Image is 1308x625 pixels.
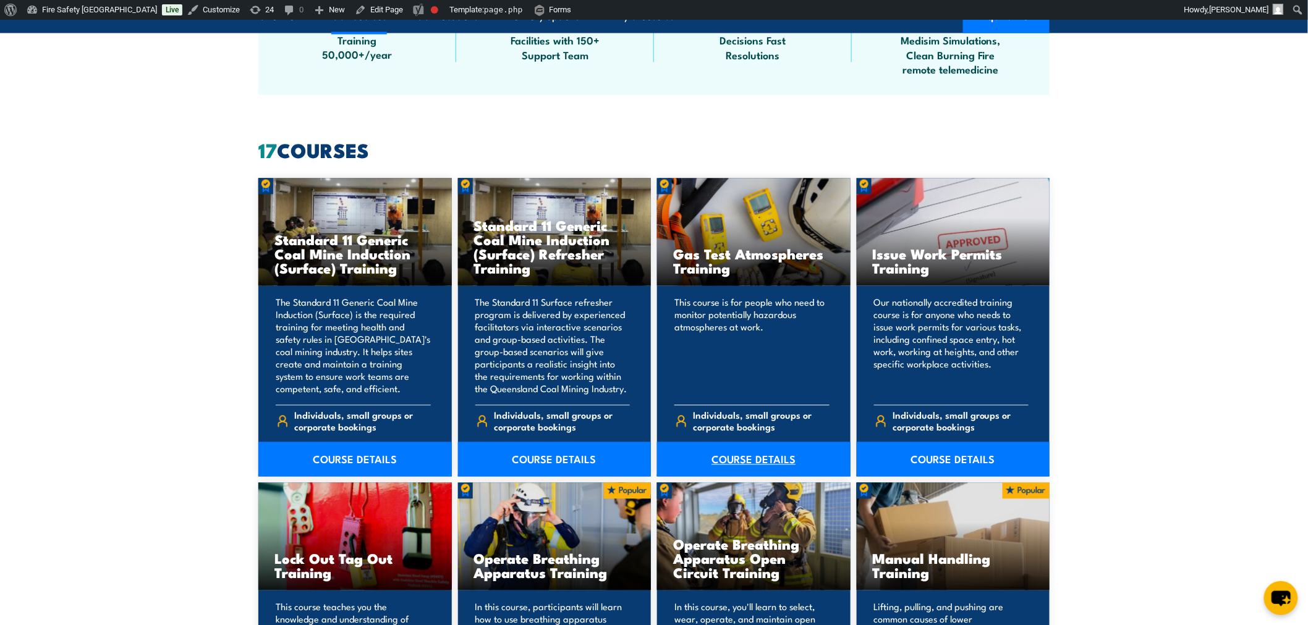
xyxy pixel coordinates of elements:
[694,409,830,433] span: Individuals, small groups or corporate bookings
[893,409,1029,433] span: Individuals, small groups or corporate bookings
[697,19,809,62] span: Fast Response Fast Decisions Fast Resolutions
[258,442,452,477] a: COURSE DETAILS
[162,4,182,15] a: Live
[276,296,431,395] p: The Standard 11 Generic Coal Mine Induction (Surface) is the required training for meeting health...
[1210,5,1269,14] span: [PERSON_NAME]
[494,409,630,433] span: Individuals, small groups or corporate bookings
[895,19,1006,77] span: Technology, VR, Medisim Simulations, Clean Burning Fire remote telemedicine
[474,219,635,275] h3: Standard 11 Generic Coal Mine Induction (Surface) Refresher Training
[673,537,834,580] h3: Operate Breathing Apparatus Open Circuit Training
[302,19,413,62] span: Australia Wide Training 50,000+/year
[873,247,1034,275] h3: Issue Work Permits Training
[499,19,611,62] span: Specialist Training Facilities with 150+ Support Team
[873,552,1034,580] h3: Manual Handling Training
[657,442,851,477] a: COURSE DETAILS
[874,296,1029,395] p: Our nationally accredited training course is for anyone who needs to issue work permits for vario...
[857,442,1050,477] a: COURSE DETAILS
[484,5,523,14] span: page.php
[1264,581,1298,615] button: chat-button
[258,141,1050,159] h2: COURSES
[431,6,438,14] div: Focus keyphrase not set
[274,233,436,275] h3: Standard 11 Generic Coal Mine Induction (Surface) Training
[258,135,277,166] strong: 17
[274,552,436,580] h3: Lock Out Tag Out Training
[674,296,830,395] p: This course is for people who need to monitor potentially hazardous atmospheres at work.
[474,552,635,580] h3: Operate Breathing Apparatus Training
[475,296,631,395] p: The Standard 11 Surface refresher program is delivered by experienced facilitators via interactiv...
[673,247,834,275] h3: Gas Test Atmospheres Training
[458,442,652,477] a: COURSE DETAILS
[295,409,431,433] span: Individuals, small groups or corporate bookings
